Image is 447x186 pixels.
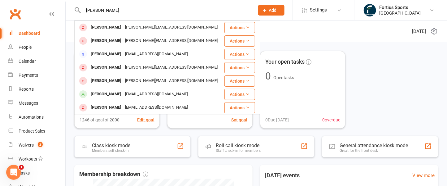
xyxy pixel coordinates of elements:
div: [PERSON_NAME] [89,50,123,59]
button: Actions [224,62,255,73]
div: [PERSON_NAME][EMAIL_ADDRESS][DOMAIN_NAME] [123,63,219,72]
span: 0 overdue [322,116,340,123]
div: Calendar [19,59,36,64]
div: Automations [19,115,44,120]
div: Reports [19,87,34,92]
div: [EMAIL_ADDRESS][DOMAIN_NAME] [123,103,190,112]
div: Waivers [19,143,34,147]
a: Calendar [8,54,65,68]
div: Payments [19,73,38,78]
button: Set goal [231,116,247,123]
button: Actions [224,35,255,47]
div: Members self check-in [92,148,130,153]
button: Add [258,5,284,16]
div: People [19,45,32,50]
iframe: Intercom live chat [6,165,21,180]
a: View more [412,172,435,179]
div: Great for the front desk [340,148,408,153]
div: [PERSON_NAME] [89,36,123,45]
span: Add [269,8,277,13]
a: Clubworx [7,6,23,22]
div: Staff check-in for members [216,148,261,153]
div: Product Sales [19,129,45,134]
span: [DATE] [412,28,426,35]
a: Automations [8,110,65,124]
button: Edit goal [137,116,154,123]
a: Payments [8,68,65,82]
h3: [DATE] events [260,170,305,181]
div: [PERSON_NAME][EMAIL_ADDRESS][DOMAIN_NAME] [123,36,219,45]
span: 1 [19,165,24,170]
a: Tasks [8,166,65,180]
span: 2 [38,142,43,147]
div: Dashboard [19,31,40,36]
div: [PERSON_NAME] [89,103,123,112]
span: Open tasks [273,75,294,80]
div: Messages [19,101,38,106]
span: 0 Due [DATE] [265,116,289,123]
div: [GEOGRAPHIC_DATA] [379,10,421,16]
a: Reports [8,82,65,96]
div: 0 [265,71,271,81]
div: [PERSON_NAME] [89,63,123,72]
div: Tasks [19,170,30,175]
div: [PERSON_NAME] [89,76,123,85]
div: [PERSON_NAME] [89,90,123,99]
div: [PERSON_NAME][EMAIL_ADDRESS][DOMAIN_NAME] [123,23,219,32]
a: People [8,40,65,54]
div: Workouts [19,157,37,161]
div: [PERSON_NAME] [89,23,123,32]
div: Fortius Sports [379,5,421,10]
div: [PERSON_NAME][EMAIL_ADDRESS][DOMAIN_NAME] [123,76,219,85]
a: Product Sales [8,124,65,138]
a: Waivers 2 [8,138,65,152]
button: Actions [224,102,255,113]
a: Workouts [8,152,65,166]
div: General attendance kiosk mode [340,143,408,148]
button: Actions [224,89,255,100]
a: Dashboard [8,26,65,40]
button: Actions [224,49,255,60]
input: Search... [81,6,250,15]
div: Roll call kiosk mode [216,143,261,148]
button: Actions [224,75,255,87]
span: Membership breakdown [79,170,148,179]
div: [EMAIL_ADDRESS][DOMAIN_NAME] [123,50,190,59]
div: Class kiosk mode [92,143,130,148]
span: 1246 of goal of 2000 [80,116,119,123]
div: [EMAIL_ADDRESS][DOMAIN_NAME] [123,90,190,99]
span: Settings [310,3,327,17]
a: Messages [8,96,65,110]
button: Actions [224,22,255,33]
img: thumb_image1743802567.png [364,4,376,16]
span: Your open tasks [265,57,305,66]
